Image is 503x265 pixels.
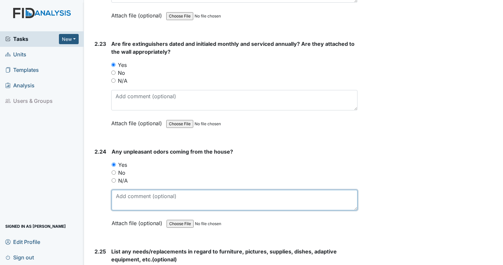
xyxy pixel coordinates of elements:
[111,63,116,67] input: Yes
[118,77,127,85] label: N/A
[5,65,39,75] span: Templates
[112,216,165,227] label: Attach file (optional)
[118,177,128,185] label: N/A
[112,162,116,167] input: Yes
[5,221,66,231] span: Signed in as [PERSON_NAME]
[94,148,106,156] label: 2.24
[118,169,125,177] label: No
[112,178,116,183] input: N/A
[111,78,116,83] input: N/A
[112,148,233,155] span: Any unpleasant odors coming from the house?
[94,248,106,255] label: 2.25
[5,252,34,262] span: Sign out
[111,8,165,19] label: Attach file (optional)
[118,69,125,77] label: No
[59,34,79,44] button: New
[111,248,357,263] strong: (optional)
[111,71,116,75] input: No
[5,80,35,91] span: Analysis
[111,116,165,127] label: Attach file (optional)
[5,35,59,43] a: Tasks
[94,40,106,48] label: 2.23
[5,237,40,247] span: Edit Profile
[118,61,127,69] label: Yes
[111,248,337,263] span: List any needs/replacements in regard to furniture, pictures, supplies, dishes, adaptive equipmen...
[112,170,116,175] input: No
[111,41,355,55] span: Are fire extinguishers dated and initialed monthly and serviced annually? Are they attached to th...
[118,161,127,169] label: Yes
[5,49,26,60] span: Units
